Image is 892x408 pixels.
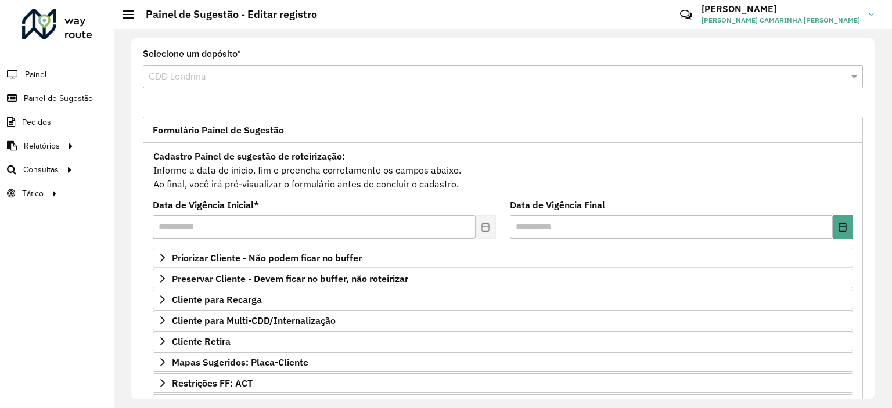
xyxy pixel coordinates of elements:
[153,331,853,351] a: Cliente Retira
[153,149,853,192] div: Informe a data de inicio, fim e preencha corretamente os campos abaixo. Ao final, você irá pré-vi...
[833,215,853,239] button: Choose Date
[23,164,59,176] span: Consultas
[510,198,605,212] label: Data de Vigência Final
[22,187,44,200] span: Tático
[153,352,853,372] a: Mapas Sugeridos: Placa-Cliente
[172,295,262,304] span: Cliente para Recarga
[172,337,231,346] span: Cliente Retira
[702,15,860,26] span: [PERSON_NAME] CAMARINHA [PERSON_NAME]
[153,290,853,309] a: Cliente para Recarga
[702,3,860,15] h3: [PERSON_NAME]
[25,68,46,81] span: Painel
[172,316,336,325] span: Cliente para Multi-CDD/Internalização
[143,47,241,61] label: Selecione um depósito
[172,378,253,388] span: Restrições FF: ACT
[153,150,345,162] strong: Cadastro Painel de sugestão de roteirização:
[22,116,51,128] span: Pedidos
[134,8,317,21] h2: Painel de Sugestão - Editar registro
[674,2,699,27] a: Contato Rápido
[153,248,853,268] a: Priorizar Cliente - Não podem ficar no buffer
[153,373,853,393] a: Restrições FF: ACT
[153,310,853,330] a: Cliente para Multi-CDD/Internalização
[172,274,408,283] span: Preservar Cliente - Devem ficar no buffer, não roteirizar
[172,358,308,367] span: Mapas Sugeridos: Placa-Cliente
[24,92,93,104] span: Painel de Sugestão
[24,140,60,152] span: Relatórios
[172,253,362,262] span: Priorizar Cliente - Não podem ficar no buffer
[153,198,259,212] label: Data de Vigência Inicial
[153,269,853,288] a: Preservar Cliente - Devem ficar no buffer, não roteirizar
[153,125,284,135] span: Formulário Painel de Sugestão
